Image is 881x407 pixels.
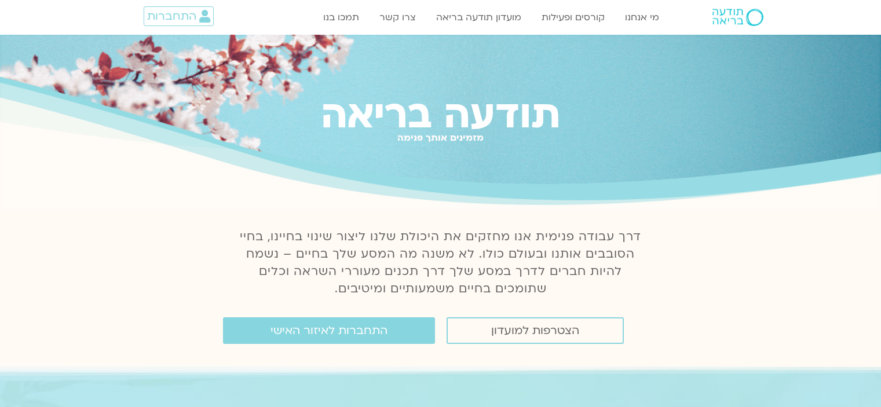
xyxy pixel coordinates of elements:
span: התחברות לאיזור האישי [270,324,388,337]
a: הצטרפות למועדון [447,317,624,344]
img: תודעה בריאה [712,9,763,26]
span: התחברות [147,10,196,23]
p: דרך עבודה פנימית אנו מחזקים את היכולת שלנו ליצור שינוי בחיינו, בחיי הסובבים אותנו ובעולם כולו. לא... [233,228,648,298]
a: תמכו בנו [317,6,365,28]
a: מועדון תודעה בריאה [430,6,527,28]
a: קורסים ופעילות [536,6,611,28]
a: התחברות לאיזור האישי [223,317,435,344]
a: התחברות [144,6,214,26]
a: מי אנחנו [619,6,665,28]
a: צרו קשר [374,6,422,28]
span: הצטרפות למועדון [491,324,579,337]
